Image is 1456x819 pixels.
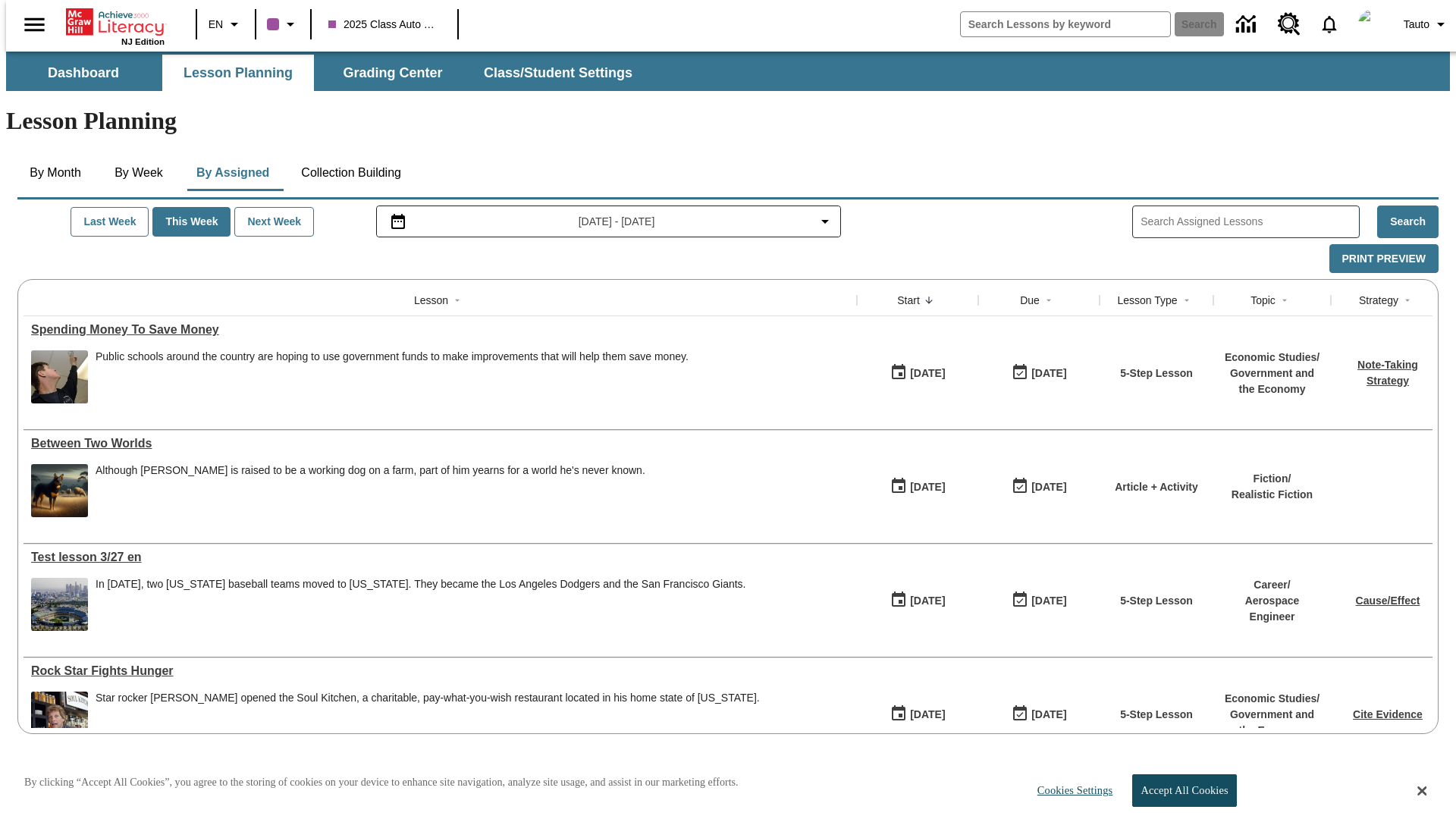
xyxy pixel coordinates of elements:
div: Due [1020,293,1040,308]
a: Rock Star Fights Hunger , Lessons [31,664,849,678]
div: Although Chip is raised to be a working dog on a farm, part of him yearns for a world he's never ... [96,464,645,517]
button: Select a new avatar [1349,5,1398,44]
a: Resource Center, Will open in new tab [1269,4,1310,45]
div: [DATE] [1031,364,1066,383]
button: Last Week [71,207,149,237]
button: By Month [17,155,93,191]
h1: Lesson Planning [6,107,1450,135]
div: Public schools around the country are hoping to use government funds to make improvements that wi... [96,350,689,363]
span: Grading Center [343,64,442,82]
svg: Collapse Date Range Filter [816,212,834,231]
button: Next Week [234,207,314,237]
button: Accept All Cookies [1132,774,1236,807]
div: Lesson [414,293,448,308]
span: [DATE] - [DATE] [579,214,655,230]
button: Sort [1276,291,1294,309]
button: Class/Student Settings [472,55,645,91]
span: Lesson Planning [184,64,293,82]
button: 10/13/25: First time the lesson was available [885,700,950,729]
div: In 1958, two New York baseball teams moved to California. They became the Los Angeles Dodgers and... [96,578,746,631]
div: [DATE] [1031,591,1066,610]
span: Class/Student Settings [484,64,632,82]
button: Cookies Settings [1024,775,1119,806]
button: Open side menu [12,2,57,47]
button: 10/15/25: First time the lesson was available [885,359,950,388]
a: Home [66,7,165,37]
div: In [DATE], two [US_STATE] baseball teams moved to [US_STATE]. They became the Los Angeles Dodgers... [96,578,746,591]
div: Home [66,5,165,46]
button: Language: EN, Select a language [202,11,250,38]
span: Star rocker Jon Bon Jovi opened the Soul Kitchen, a charitable, pay-what-you-wish restaurant loca... [96,692,760,745]
div: Between Two Worlds [31,437,849,450]
div: [DATE] [910,591,945,610]
p: Government and the Economy [1221,366,1323,397]
div: Spending Money To Save Money [31,323,849,337]
button: Print Preview [1329,244,1439,274]
a: Cite Evidence [1353,708,1423,720]
img: A dog with dark fur and light tan markings looks off into the distance while sheep graze in the b... [31,464,88,517]
input: search field [961,12,1170,36]
button: 10/13/25: Last day the lesson can be accessed [1006,586,1072,615]
button: Sort [1040,291,1058,309]
button: Lesson Planning [162,55,314,91]
div: Topic [1250,293,1276,308]
div: Rock Star Fights Hunger [31,664,849,678]
div: [DATE] [1031,705,1066,724]
input: Search Assigned Lessons [1141,211,1359,233]
button: By Week [101,155,177,191]
p: Government and the Economy [1221,707,1323,739]
button: Dashboard [8,55,159,91]
p: Economic Studies / [1221,691,1323,707]
span: 2025 Class Auto Grade 13 [328,17,441,33]
button: 10/16/25: Last day the lesson can be accessed [1006,359,1072,388]
p: By clicking “Accept All Cookies”, you agree to the storing of cookies on your device to enhance s... [24,775,739,790]
div: Test lesson 3/27 en [31,551,849,564]
a: Notifications [1310,5,1349,44]
button: This Week [152,207,231,237]
button: 10/13/25: Last day the lesson can be accessed [1006,472,1072,501]
img: Dodgers stadium. [31,578,88,631]
div: Lesson Type [1117,293,1177,308]
a: Between Two Worlds, Lessons [31,437,849,450]
p: 5-Step Lesson [1120,366,1193,381]
div: SubNavbar [6,55,646,91]
div: SubNavbar [6,52,1450,91]
button: Close [1417,784,1426,798]
p: Career / [1221,577,1323,593]
div: Although [PERSON_NAME] is raised to be a working dog on a farm, part of him yearns for a world he... [96,464,645,477]
span: NJ Edition [121,37,165,46]
button: Collection Building [289,155,413,191]
button: Select the date range menu item [383,212,835,231]
a: Spending Money To Save Money, Lessons [31,323,849,337]
span: Dashboard [48,64,119,82]
a: Cause/Effect [1356,595,1420,607]
p: 5-Step Lesson [1120,593,1193,609]
a: Test lesson 3/27 en, Lessons [31,551,849,564]
p: Article + Activity [1115,479,1198,495]
button: 10/13/25: First time the lesson was available [885,472,950,501]
div: [DATE] [910,364,945,383]
div: [DATE] [1031,478,1066,497]
button: By Assigned [184,155,281,191]
button: 10/14/25: Last day the lesson can be accessed [1006,700,1072,729]
p: Aerospace Engineer [1221,593,1323,625]
div: Public schools around the country are hoping to use government funds to make improvements that wi... [96,350,689,403]
div: [DATE] [910,705,945,724]
p: Economic Studies / [1221,350,1323,366]
button: Sort [1178,291,1196,309]
a: Data Center [1227,4,1269,45]
img: A man adjusting a device on a ceiling. The American Recovery and Reinvestment Act of 2009 provide... [31,350,88,403]
img: A man in a restaurant with jars and dishes in the background and a sign that says Soul Kitchen. R... [31,692,88,745]
div: [DATE] [910,478,945,497]
div: Start [897,293,920,308]
a: Note-Taking Strategy [1357,359,1418,387]
button: 10/13/25: First time the lesson was available [885,586,950,615]
button: Class color is purple. Change class color [261,11,306,38]
div: Strategy [1359,293,1398,308]
span: Tauto [1404,17,1429,33]
button: Sort [448,291,466,309]
span: EN [209,17,223,33]
p: Fiction / [1232,471,1313,487]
